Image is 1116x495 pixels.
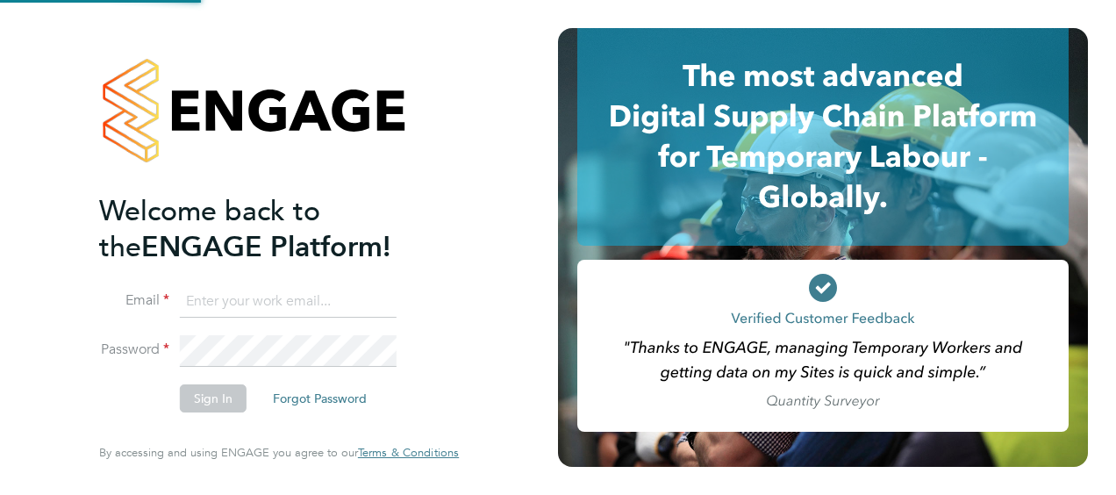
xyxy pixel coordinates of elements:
input: Enter your work email... [180,286,397,318]
button: Sign In [180,384,247,412]
label: Password [99,341,169,359]
span: Terms & Conditions [358,445,459,460]
a: Terms & Conditions [358,446,459,460]
span: By accessing and using ENGAGE you agree to our [99,445,459,460]
button: Forgot Password [259,384,381,412]
h2: ENGAGE Platform! [99,193,441,265]
label: Email [99,291,169,310]
span: Welcome back to the [99,194,320,264]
